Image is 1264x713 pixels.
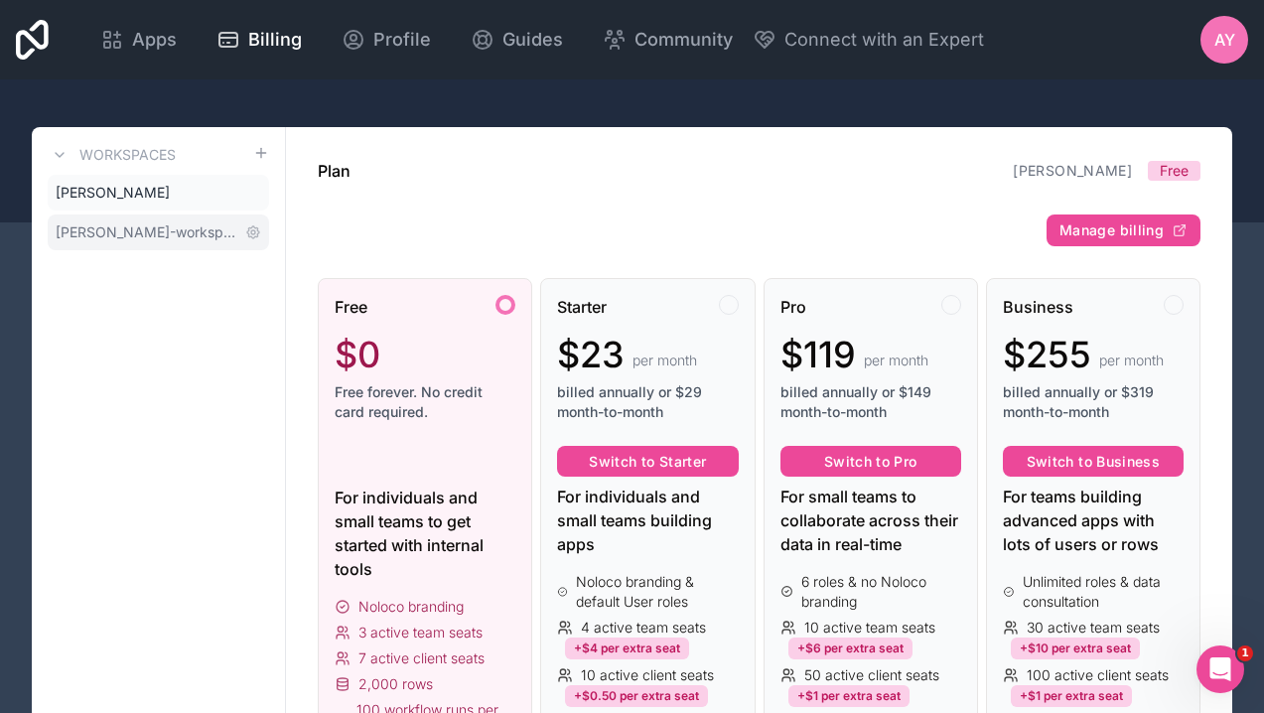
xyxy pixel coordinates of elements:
span: Noloco branding [358,597,464,617]
button: Connect with an Expert [753,26,984,54]
a: [PERSON_NAME] [1013,162,1132,179]
div: +$1 per extra seat [788,685,910,707]
button: Switch to Pro [780,446,961,478]
span: Billing [248,26,302,54]
a: Apps [84,18,193,62]
span: Unlimited roles & data consultation [1023,572,1184,612]
span: per month [864,351,928,370]
div: For individuals and small teams building apps [557,485,738,556]
button: Manage billing [1047,214,1200,246]
span: AY [1214,28,1235,52]
span: per month [1099,351,1164,370]
span: 50 active client seats [804,665,939,685]
span: Connect with an Expert [784,26,984,54]
div: +$1 per extra seat [1011,685,1132,707]
div: For individuals and small teams to get started with internal tools [335,486,515,581]
span: billed annually or $319 month-to-month [1003,382,1184,422]
div: +$4 per extra seat [565,638,689,659]
span: 10 active client seats [581,665,714,685]
span: 3 active team seats [358,623,483,642]
span: 30 active team seats [1027,618,1160,638]
span: $23 [557,335,625,374]
div: +$6 per extra seat [788,638,913,659]
span: 4 active team seats [581,618,706,638]
span: Business [1003,295,1073,319]
span: $119 [780,335,856,374]
span: Starter [557,295,607,319]
div: +$0.50 per extra seat [565,685,708,707]
a: Billing [201,18,318,62]
span: 1 [1237,645,1253,661]
a: Profile [326,18,447,62]
span: per month [632,351,697,370]
div: For small teams to collaborate across their data in real-time [780,485,961,556]
span: billed annually or $149 month-to-month [780,382,961,422]
span: Free [1160,161,1189,181]
iframe: Intercom live chat [1196,645,1244,693]
span: Free [335,295,367,319]
a: Community [587,18,749,62]
span: [PERSON_NAME]-workspace [56,222,237,242]
a: Workspaces [48,143,176,167]
span: Pro [780,295,806,319]
span: 10 active team seats [804,618,935,638]
span: $0 [335,335,380,374]
span: Apps [132,26,177,54]
span: Profile [373,26,431,54]
a: [PERSON_NAME]-workspace [48,214,269,250]
span: $255 [1003,335,1091,374]
h1: Plan [318,159,351,183]
span: Community [634,26,733,54]
span: 7 active client seats [358,648,485,668]
button: Switch to Starter [557,446,738,478]
a: Guides [455,18,579,62]
span: 100 active client seats [1027,665,1169,685]
span: Noloco branding & default User roles [576,572,738,612]
span: billed annually or $29 month-to-month [557,382,738,422]
span: [PERSON_NAME] [56,183,170,203]
span: Guides [502,26,563,54]
span: 6 roles & no Noloco branding [801,572,960,612]
span: Manage billing [1059,221,1164,239]
h3: Workspaces [79,145,176,165]
span: 2,000 rows [358,674,433,694]
a: [PERSON_NAME] [48,175,269,211]
div: +$10 per extra seat [1011,638,1140,659]
span: Free forever. No credit card required. [335,382,515,422]
button: Switch to Business [1003,446,1184,478]
div: For teams building advanced apps with lots of users or rows [1003,485,1184,556]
